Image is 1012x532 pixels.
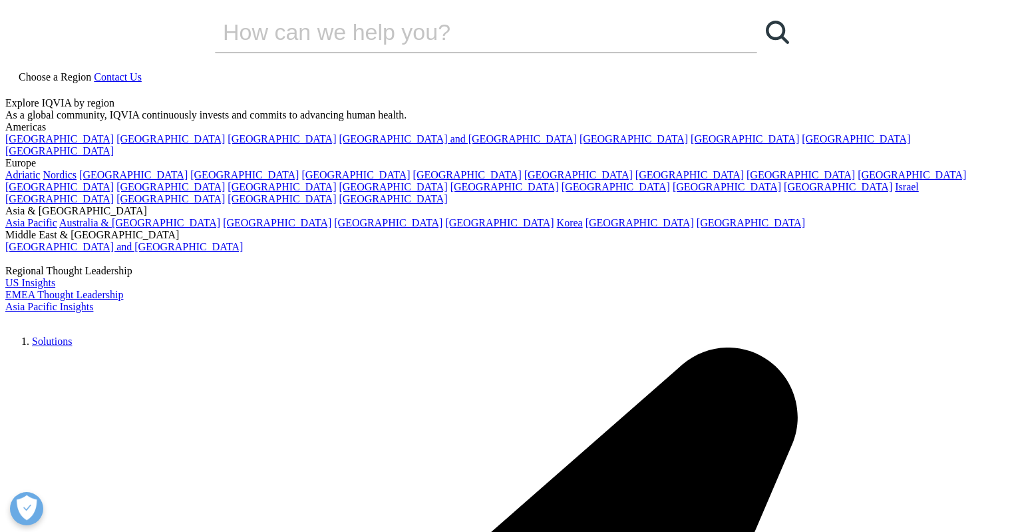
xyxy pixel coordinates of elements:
a: [GEOGRAPHIC_DATA] and [GEOGRAPHIC_DATA] [5,241,243,252]
a: [GEOGRAPHIC_DATA] [562,181,670,192]
a: [GEOGRAPHIC_DATA] [223,217,331,228]
div: Regional Thought Leadership [5,265,1007,277]
a: [GEOGRAPHIC_DATA] [116,193,225,204]
a: [GEOGRAPHIC_DATA] [339,193,447,204]
a: [GEOGRAPHIC_DATA] [784,181,892,192]
a: [GEOGRAPHIC_DATA] [5,145,114,156]
a: [GEOGRAPHIC_DATA] [673,181,781,192]
span: Choose a Region [19,71,91,83]
a: Contact Us [94,71,142,83]
a: [GEOGRAPHIC_DATA] [79,169,188,180]
div: Explore IQVIA by region [5,97,1007,109]
a: Solutions [32,336,72,347]
a: Asia Pacific [5,217,57,228]
a: [GEOGRAPHIC_DATA] [635,169,744,180]
a: Israel [895,181,919,192]
div: Middle East & [GEOGRAPHIC_DATA] [5,229,1007,241]
a: [GEOGRAPHIC_DATA] [450,181,559,192]
a: [GEOGRAPHIC_DATA] [334,217,442,228]
a: [GEOGRAPHIC_DATA] [524,169,633,180]
a: [GEOGRAPHIC_DATA] [5,181,114,192]
a: [GEOGRAPHIC_DATA] [5,193,114,204]
a: [GEOGRAPHIC_DATA] [116,181,225,192]
svg: Search [766,21,789,44]
a: Search [757,12,797,52]
a: [GEOGRAPHIC_DATA] [116,133,225,144]
a: Korea [557,217,583,228]
a: [GEOGRAPHIC_DATA] [413,169,522,180]
a: [GEOGRAPHIC_DATA] [858,169,966,180]
a: Adriatic [5,169,40,180]
a: Nordics [43,169,77,180]
div: Asia & [GEOGRAPHIC_DATA] [5,205,1007,217]
a: [GEOGRAPHIC_DATA] and [GEOGRAPHIC_DATA] [339,133,576,144]
a: US Insights [5,277,55,288]
a: EMEA Thought Leadership [5,289,123,300]
div: Europe [5,157,1007,169]
a: [GEOGRAPHIC_DATA] [190,169,299,180]
a: [GEOGRAPHIC_DATA] [691,133,799,144]
a: [GEOGRAPHIC_DATA] [301,169,410,180]
input: Search [215,12,719,52]
a: [GEOGRAPHIC_DATA] [228,181,336,192]
a: [GEOGRAPHIC_DATA] [339,181,447,192]
a: [GEOGRAPHIC_DATA] [228,133,336,144]
div: Americas [5,121,1007,133]
a: [GEOGRAPHIC_DATA] [802,133,910,144]
a: [GEOGRAPHIC_DATA] [586,217,694,228]
a: [GEOGRAPHIC_DATA] [697,217,805,228]
a: Asia Pacific Insights [5,301,93,312]
button: 優先設定センターを開く [10,492,43,525]
a: [GEOGRAPHIC_DATA] [747,169,855,180]
a: [GEOGRAPHIC_DATA] [5,133,114,144]
div: As a global community, IQVIA continuously invests and commits to advancing human health. [5,109,1007,121]
a: Australia & [GEOGRAPHIC_DATA] [59,217,220,228]
a: [GEOGRAPHIC_DATA] [228,193,336,204]
a: [GEOGRAPHIC_DATA] [445,217,554,228]
a: [GEOGRAPHIC_DATA] [580,133,688,144]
